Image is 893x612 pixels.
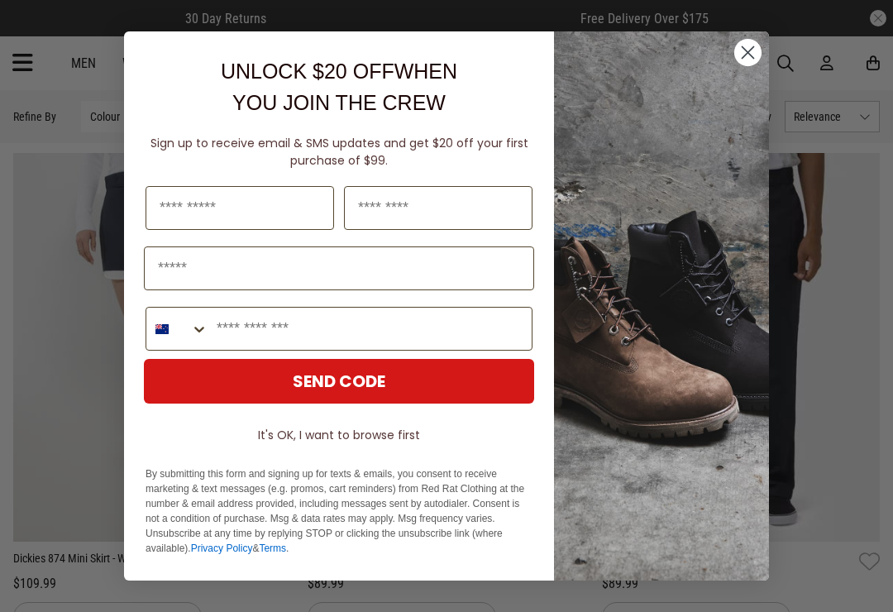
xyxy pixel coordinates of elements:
[150,135,528,169] span: Sign up to receive email & SMS updates and get $20 off your first purchase of $99.
[144,359,534,404] button: SEND CODE
[191,543,253,554] a: Privacy Policy
[146,466,532,556] p: By submitting this form and signing up for texts & emails, you consent to receive marketing & tex...
[232,91,446,114] span: YOU JOIN THE CREW
[144,246,534,290] input: Email
[144,420,534,450] button: It's OK, I want to browse first
[733,38,762,67] button: Close dialog
[13,7,63,56] button: Open LiveChat chat widget
[394,60,457,83] span: WHEN
[221,60,394,83] span: UNLOCK $20 OFF
[554,31,769,581] img: f7662613-148e-4c88-9575-6c6b5b55a647.jpeg
[155,323,169,336] img: New Zealand
[259,543,286,554] a: Terms
[146,186,334,230] input: First Name
[146,308,208,350] button: Search Countries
